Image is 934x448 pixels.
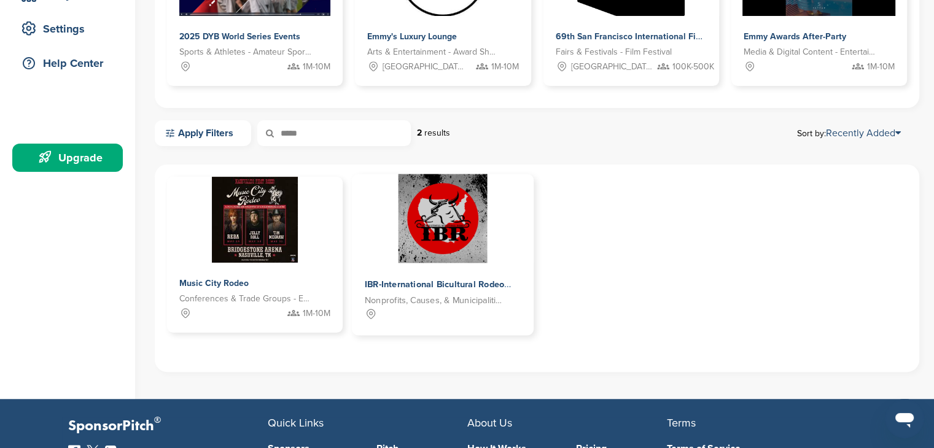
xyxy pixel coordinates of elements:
strong: 2 [417,128,422,138]
span: Fairs & Festivals - Film Festival [556,45,672,59]
a: Sponsorpitch & IBR-International Bicultural Rodeo IBR-International Bicultural Rodeo Nonprofits, ... [352,174,534,333]
span: Sports & Athletes - Amateur Sports Leagues [179,45,312,59]
span: Arts & Entertainment - Award Show [367,45,500,59]
a: Settings [12,15,123,43]
span: Quick Links [268,416,324,430]
span: 100K-500K [672,60,714,74]
iframe: Button to launch messaging window [885,399,924,438]
div: Upgrade [18,147,123,169]
span: ® [154,412,161,428]
span: Sort by: [797,128,901,138]
span: results [424,128,450,138]
span: Emmy Awards After-Party [744,31,846,42]
span: 1M-10M [303,60,330,74]
span: 2025 DYB World Series Events [179,31,300,42]
img: Sponsorpitch & [212,177,298,263]
p: SponsorPitch [68,417,268,435]
span: Media & Digital Content - Entertainment [744,45,876,59]
span: [GEOGRAPHIC_DATA], [GEOGRAPHIC_DATA] [383,60,465,74]
span: About Us [467,416,512,430]
span: 1M-10M [867,60,895,74]
span: 1M-10M [303,307,330,320]
span: Music City Rodeo [179,278,249,288]
span: IBR-International Bicultural Rodeo [365,279,505,290]
div: Settings [18,18,123,40]
span: Emmy's Luxury Lounge [367,31,457,42]
a: Recently Added [826,127,901,139]
img: Sponsorpitch & IBR-International Bicultural Rodeo [399,174,488,263]
a: Help Center [12,49,123,77]
span: Conferences & Trade Groups - Entertainment [179,292,312,306]
span: Terms [667,416,696,430]
span: [GEOGRAPHIC_DATA], [GEOGRAPHIC_DATA] [571,60,654,74]
a: Sponsorpitch & Music City Rodeo Conferences & Trade Groups - Entertainment 1M-10M [167,177,343,333]
span: 1M-10M [491,60,519,74]
div: Help Center [18,52,123,74]
span: Nonprofits, Causes, & Municipalities - Arts, Culture and Humanities [365,294,502,308]
span: 69th San Francisco International Film Festival [556,31,739,42]
a: Upgrade [12,144,123,172]
a: Apply Filters [155,120,251,146]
